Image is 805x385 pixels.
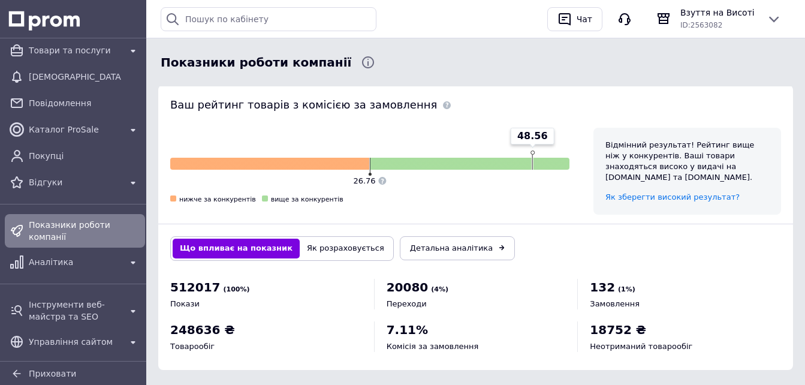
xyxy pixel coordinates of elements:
[161,54,351,71] span: Показники роботи компанії
[170,342,215,351] span: Товарообіг
[29,256,121,268] span: Аналітика
[431,285,448,293] span: (4%)
[29,124,121,136] span: Каталог ProSale
[170,299,200,308] span: Покази
[387,323,428,337] span: 7.11%
[680,21,722,29] span: ID: 2563082
[29,150,140,162] span: Покупці
[29,336,121,348] span: Управління сайтом
[173,239,300,258] button: Що впливає на показник
[387,342,479,351] span: Комісія за замовлення
[271,195,343,203] span: вище за конкурентів
[29,44,121,56] span: Товари та послуги
[29,71,121,83] span: [DEMOGRAPHIC_DATA]
[29,219,140,243] span: Показники роботи компанії
[590,280,615,294] span: 132
[29,299,121,323] span: Інструменти веб-майстра та SEO
[170,280,221,294] span: 512017
[161,7,376,31] input: Пошук по кабінету
[224,285,250,293] span: (100%)
[680,7,757,19] span: Взуття на Висоті
[574,10,595,28] div: Чат
[353,176,375,185] span: 26.76
[179,195,256,203] span: нижче за конкурентів
[605,140,769,184] div: Відмінний результат! Рейтинг вище ніж у конкурентів. Ваші товари знаходяться високо у видачі на [...
[387,280,429,294] span: 20080
[387,299,427,308] span: Переходи
[400,236,515,260] a: Детальна аналітика
[590,323,646,337] span: 18752 ₴
[517,130,548,143] span: 48.56
[170,323,235,337] span: 248636 ₴
[590,342,692,351] span: Неотриманий товарообіг
[618,285,635,293] span: (1%)
[29,97,140,109] span: Повідомлення
[29,176,121,188] span: Відгуки
[590,299,640,308] span: Замовлення
[547,7,602,31] button: Чат
[300,239,391,258] button: Як розраховується
[29,369,76,378] span: Приховати
[605,192,740,201] a: Як зберегти високий результат?
[170,98,437,111] span: Ваш рейтинг товарів з комісією за замовлення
